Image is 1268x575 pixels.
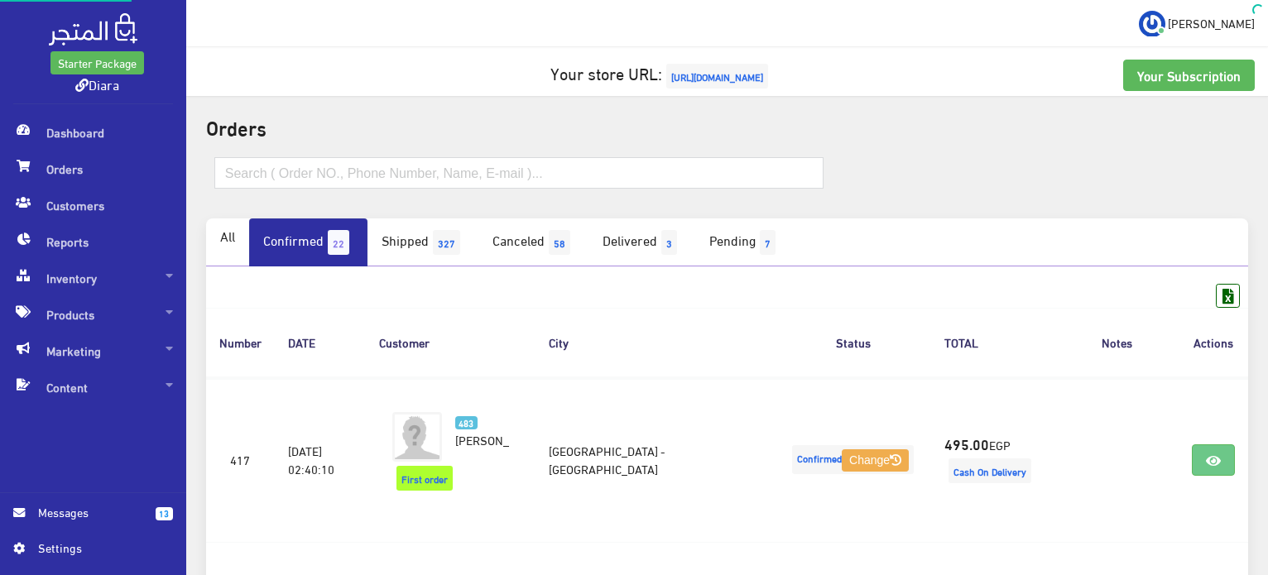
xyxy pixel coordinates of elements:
td: [DATE] 02:40:10 [275,377,366,543]
span: Messages [38,503,142,521]
span: 3 [661,230,677,255]
h2: Orders [206,116,1248,137]
span: Marketing [13,333,173,369]
input: Search ( Order NO., Phone Number, Name, E-mail )... [214,157,824,189]
span: Settings [38,539,159,557]
th: Notes [1055,308,1179,376]
a: 483 [PERSON_NAME] [455,412,509,448]
a: All [206,218,249,253]
span: 483 [455,416,478,430]
a: ... [PERSON_NAME] [1139,10,1255,36]
span: Content [13,369,173,405]
th: Customer [366,308,536,376]
th: City [536,308,775,376]
a: Confirmed22 [249,218,367,266]
span: 7 [760,230,776,255]
span: Customers [13,187,173,223]
a: Settings [13,539,173,565]
th: TOTAL [931,308,1055,376]
span: [URL][DOMAIN_NAME] [666,64,768,89]
th: Actions [1179,308,1248,376]
a: Canceled58 [478,218,588,266]
a: Pending7 [695,218,794,266]
img: avatar.png [392,412,442,462]
img: . [49,13,137,46]
iframe: Drift Widget Chat Controller [1185,462,1248,525]
td: EGP [931,377,1055,543]
span: [PERSON_NAME] [455,428,544,451]
th: Status [775,308,931,376]
span: 13 [156,507,173,520]
a: Delivered3 [588,218,695,266]
a: 13 Messages [13,503,173,539]
span: Orders [13,151,173,187]
span: Cash On Delivery [949,458,1031,483]
a: Your store URL:[URL][DOMAIN_NAME] [550,57,772,88]
a: Shipped327 [367,218,478,266]
span: 58 [549,230,570,255]
span: 327 [433,230,460,255]
span: First order [396,466,453,491]
img: ... [1139,11,1165,37]
th: DATE [275,308,366,376]
button: Change [842,449,909,472]
span: Confirmed [792,445,914,474]
span: 22 [328,230,349,255]
th: Number [206,308,275,376]
span: Reports [13,223,173,260]
a: Starter Package [50,51,144,74]
td: 417 [206,377,275,543]
span: Products [13,296,173,333]
span: [PERSON_NAME] [1168,12,1255,33]
span: Inventory [13,260,173,296]
a: Diara [75,72,119,96]
span: Dashboard [13,114,173,151]
strong: 495.00 [944,433,989,454]
td: [GEOGRAPHIC_DATA] - [GEOGRAPHIC_DATA] [536,377,775,543]
a: Your Subscription [1123,60,1255,91]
